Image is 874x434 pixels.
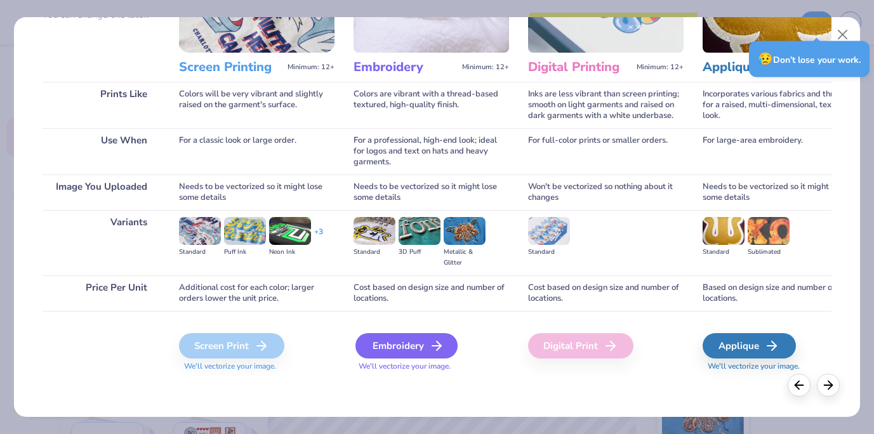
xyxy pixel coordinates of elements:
div: Needs to be vectorized so it might lose some details [179,174,334,210]
div: Neon Ink [269,247,311,258]
div: Needs to be vectorized so it might lose some details [703,174,858,210]
div: Digital Print [528,333,633,358]
div: Cost based on design size and number of locations. [528,275,684,311]
div: 3D Puff [399,247,440,258]
div: Puff Ink [224,247,266,258]
div: Incorporates various fabrics and threads for a raised, multi-dimensional, textured look. [703,82,858,128]
div: Price Per Unit [43,275,160,311]
img: Standard [354,217,395,245]
img: Metallic & Glitter [444,217,486,245]
p: You can change this later. [43,10,160,20]
h3: Screen Printing [179,59,282,76]
div: Cost based on design size and number of locations. [354,275,509,311]
div: Won't be vectorized so nothing about it changes [528,174,684,210]
div: Sublimated [748,247,790,258]
div: Standard [703,247,745,258]
span: We'll vectorize your image. [354,361,509,372]
h3: Embroidery [354,59,457,76]
img: Neon Ink [269,217,311,245]
div: + 3 [314,227,323,248]
div: Use When [43,128,160,174]
span: We'll vectorize your image. [179,361,334,372]
div: Standard [528,247,570,258]
img: Standard [528,217,570,245]
span: 😥 [758,51,773,67]
img: Puff Ink [224,217,266,245]
div: For full-color prints or smaller orders. [528,128,684,174]
div: Standard [354,247,395,258]
div: For a professional, high-end look; ideal for logos and text on hats and heavy garments. [354,128,509,174]
div: For large-area embroidery. [703,128,858,174]
div: Embroidery [355,333,458,358]
h3: Applique [703,59,806,76]
div: Standard [179,247,221,258]
div: For a classic look or large order. [179,128,334,174]
div: Based on design size and number of locations. [703,275,858,311]
div: Colors are vibrant with a thread-based textured, high-quality finish. [354,82,509,128]
div: Applique [703,333,796,358]
span: Minimum: 12+ [288,63,334,72]
img: Standard [703,217,745,245]
div: Additional cost for each color; larger orders lower the unit price. [179,275,334,311]
div: Inks are less vibrant than screen printing; smooth on light garments and raised on dark garments ... [528,82,684,128]
span: Minimum: 12+ [462,63,509,72]
span: Minimum: 12+ [637,63,684,72]
div: Metallic & Glitter [444,247,486,268]
div: Screen Print [179,333,284,358]
img: 3D Puff [399,217,440,245]
span: We'll vectorize your image. [703,361,858,372]
div: Colors will be very vibrant and slightly raised on the garment's surface. [179,82,334,128]
div: Variants [43,210,160,275]
div: Needs to be vectorized so it might lose some details [354,174,509,210]
div: Prints Like [43,82,160,128]
img: Standard [179,217,221,245]
button: Close [831,23,855,47]
h3: Digital Printing [528,59,632,76]
img: Sublimated [748,217,790,245]
div: Don’t lose your work. [749,41,870,77]
div: Image You Uploaded [43,174,160,210]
